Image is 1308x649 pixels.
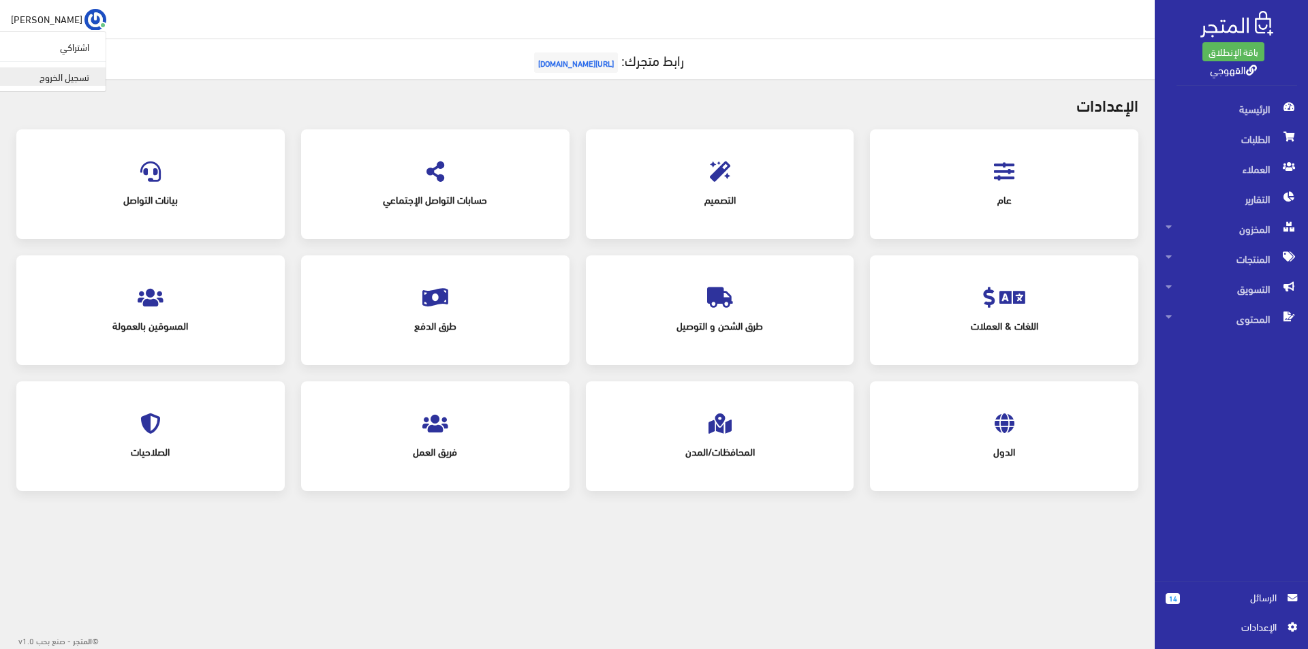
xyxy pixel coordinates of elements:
span: العملاء [1166,154,1297,184]
span: [PERSON_NAME] [11,10,82,27]
span: 14 [1166,593,1180,604]
span: التقارير [1166,184,1297,214]
a: الصلاحيات [41,418,260,466]
div: © [5,631,99,649]
span: الرسائل [1191,590,1277,605]
span: طرق الشحن و التوصيل [610,311,830,341]
span: بيانات التواصل [41,185,260,215]
a: التصميم [610,166,830,215]
a: المحافظات/المدن [610,418,830,466]
a: اﻹعدادات [1166,619,1297,641]
span: الرئيسية [1166,94,1297,124]
a: القهوجي [1210,59,1257,79]
span: المخزون [1166,214,1297,244]
a: الرئيسية [1155,94,1308,124]
a: المنتجات [1155,244,1308,274]
a: التقارير [1155,184,1308,214]
a: فريق العمل [326,418,545,466]
img: ... [84,9,106,31]
h2: اﻹعدادات [16,95,1138,123]
span: فريق العمل [326,437,545,466]
strong: المتجر [73,634,92,646]
span: التسويق [1166,274,1297,304]
a: ... [PERSON_NAME] [11,8,106,30]
a: طرق الشحن و التوصيل [610,292,830,341]
span: الصلاحيات [41,437,260,466]
img: . [1200,11,1273,37]
a: الدول [895,418,1115,466]
a: طرق الدفع [326,292,545,341]
span: الطلبات [1166,124,1297,154]
span: المحافظات/المدن [610,437,830,466]
a: رابط متجرك:[URL][DOMAIN_NAME] [531,47,684,72]
a: المخزون [1155,214,1308,244]
a: المسوقين بالعمولة [41,292,260,341]
span: عام [895,185,1115,215]
span: اللغات & العملات [895,311,1115,341]
span: - صنع بحب v1.0 [18,633,71,648]
a: 14 الرسائل [1166,590,1297,619]
a: بيانات التواصل [41,166,260,215]
a: اللغات & العملات [895,292,1115,341]
span: حسابات التواصل الإجتماعي [326,185,545,215]
span: طرق الدفع [326,311,545,341]
a: حسابات التواصل الإجتماعي [326,166,545,215]
span: الدول [895,437,1115,466]
a: عام [895,166,1115,215]
a: الطلبات [1155,124,1308,154]
span: التصميم [610,185,830,215]
span: المسوقين بالعمولة [41,311,260,341]
span: [URL][DOMAIN_NAME] [534,52,618,73]
a: المحتوى [1155,304,1308,334]
span: المحتوى [1166,304,1297,334]
a: باقة الإنطلاق [1202,42,1264,61]
a: العملاء [1155,154,1308,184]
span: اﻹعدادات [1177,619,1276,634]
span: المنتجات [1166,244,1297,274]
